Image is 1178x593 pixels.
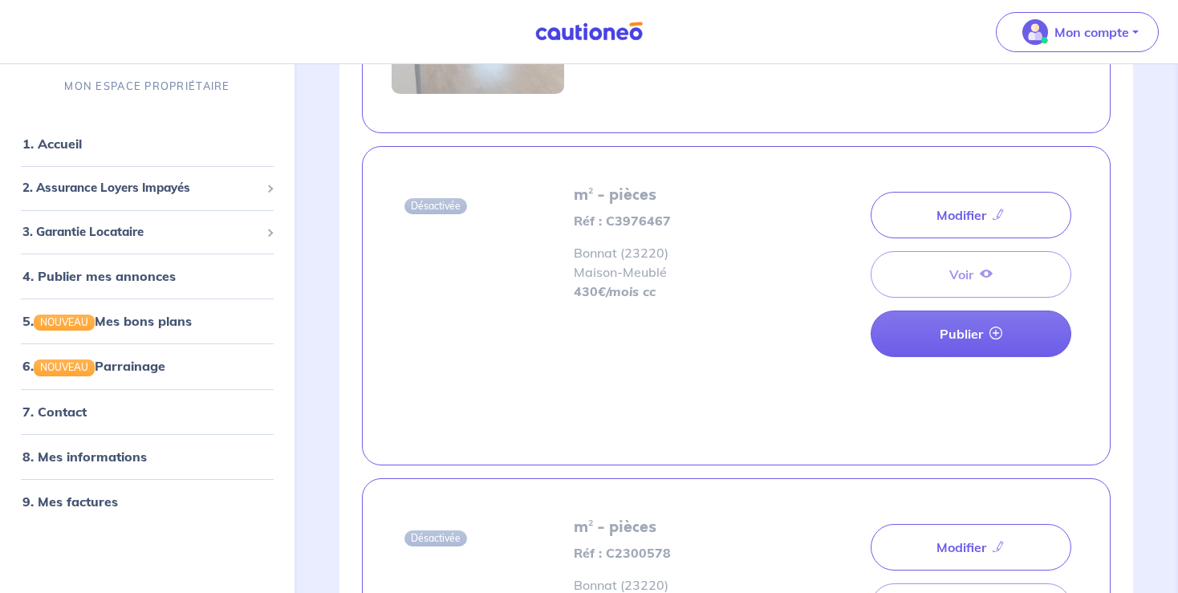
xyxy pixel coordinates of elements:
div: 3. Garantie Locataire [6,217,288,248]
span: Bonnat (23220) Maison - Meublé [574,245,668,280]
a: 8. Mes informations [22,448,147,464]
a: 6.NOUVEAUParrainage [22,358,165,374]
h5: m² - pièces [574,185,784,205]
div: 8. Mes informations [6,440,288,472]
div: 5.NOUVEAUMes bons plans [6,305,288,337]
strong: Réf : C3976467 [574,213,671,229]
a: 9. Mes factures [22,493,118,509]
img: Cautioneo [529,22,649,42]
div: 9. Mes factures [6,485,288,517]
div: 4. Publier mes annonces [6,260,288,292]
strong: Réf : C2300578 [574,545,671,561]
p: MON ESPACE PROPRIÉTAIRE [64,79,230,94]
span: Désactivée [404,530,467,546]
a: Modifier [871,524,1071,571]
div: 1. Accueil [6,128,288,160]
strong: 430 [574,283,656,299]
a: Modifier [871,192,1071,238]
a: 4. Publier mes annonces [22,268,176,284]
div: 7. Contact [6,395,288,427]
a: 7. Contact [22,403,87,419]
button: illu_account_valid_menu.svgMon compte [996,12,1159,52]
div: 6.NOUVEAUParrainage [6,350,288,382]
span: 2. Assurance Loyers Impayés [22,179,260,197]
p: Mon compte [1054,22,1129,42]
span: 3. Garantie Locataire [22,223,260,242]
a: 5.NOUVEAUMes bons plans [22,313,192,329]
div: 2. Assurance Loyers Impayés [6,173,288,204]
span: Désactivée [404,198,467,214]
a: Publier [871,311,1071,357]
img: illu_account_valid_menu.svg [1022,19,1048,45]
em: €/mois cc [598,283,656,299]
h5: m² - pièces [574,518,784,537]
a: 1. Accueil [22,136,82,152]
